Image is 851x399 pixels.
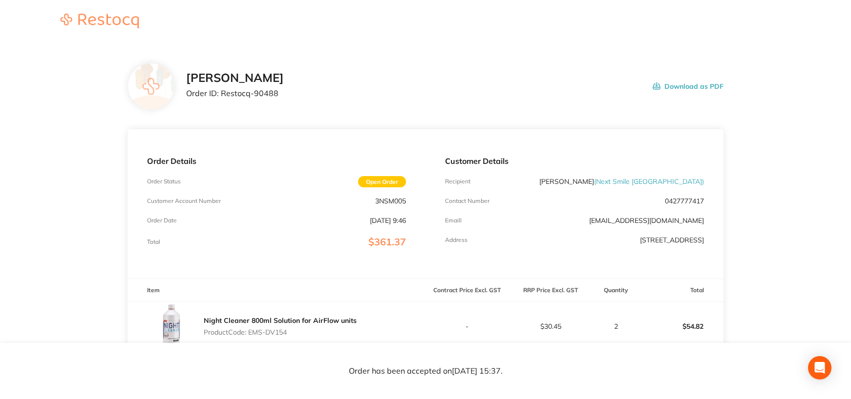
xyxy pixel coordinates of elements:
button: Download as PDF [653,71,723,101]
img: Restocq logo [51,14,149,28]
p: 3NSM005 [375,197,406,205]
a: [EMAIL_ADDRESS][DOMAIN_NAME] [589,216,704,225]
p: Order Date [147,217,177,224]
th: Quantity [592,279,640,302]
p: Emaill [445,217,462,224]
span: Open Order [358,176,406,187]
p: Customer Account Number [147,198,221,204]
img: cjg1bjhyeg [147,302,196,351]
p: Recipient [445,178,470,185]
p: Order Details [147,157,406,165]
p: Order ID: Restocq- 90488 [186,89,284,98]
th: Total [640,279,723,302]
a: Restocq logo [51,14,149,30]
p: Order Status [147,178,181,185]
th: Contract Price Excl. GST [425,279,509,302]
th: Item [128,279,425,302]
a: Night Cleaner 800ml Solution for AirFlow units [204,316,357,325]
p: $30.45 [510,322,592,330]
p: Product Code: EMS-DV154 [204,328,357,336]
span: $361.37 [368,236,406,248]
p: Total [147,239,160,245]
p: $54.82 [640,315,723,338]
p: [PERSON_NAME] [539,178,704,185]
p: 2 [593,322,639,330]
th: RRP Price Excl. GST [509,279,593,302]
span: ( Next Smile [GEOGRAPHIC_DATA] ) [594,177,704,186]
p: Contact Number [445,198,489,204]
p: [STREET_ADDRESS] [640,236,704,244]
div: Open Intercom Messenger [808,356,831,379]
h2: [PERSON_NAME] [186,71,284,85]
p: Customer Details [445,157,704,165]
p: 0427777417 [665,197,704,205]
p: Address [445,237,468,243]
p: - [426,322,509,330]
p: [DATE] 9:46 [370,217,406,224]
p: Order has been accepted on [DATE] 15:37 . [349,367,503,376]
